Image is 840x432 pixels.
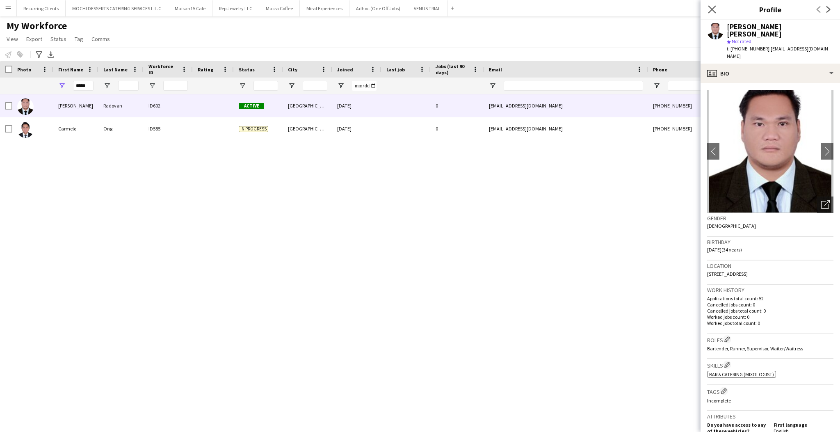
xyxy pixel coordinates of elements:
[118,81,139,91] input: Last Name Filter Input
[484,94,648,117] div: [EMAIL_ADDRESS][DOMAIN_NAME]
[17,121,34,138] img: Carmelo Ong
[817,197,833,213] div: Open photos pop-in
[23,34,46,44] a: Export
[332,117,381,140] div: [DATE]
[707,335,833,344] h3: Roles
[253,81,278,91] input: Status Filter Input
[303,81,327,91] input: City Filter Input
[707,295,833,302] p: Applications total count: 52
[727,46,831,59] span: | [EMAIL_ADDRESS][DOMAIN_NAME]
[103,66,128,73] span: Last Name
[163,81,188,91] input: Workforce ID Filter Input
[732,38,751,44] span: Not rated
[337,82,345,89] button: Open Filter Menu
[707,215,833,222] h3: Gender
[58,66,83,73] span: First Name
[17,0,66,16] button: Recurring Clients
[653,82,660,89] button: Open Filter Menu
[47,34,70,44] a: Status
[53,117,98,140] div: Carmelo
[407,0,447,16] button: VENUS TRIAL
[73,81,94,91] input: First Name Filter Input
[707,247,742,253] span: [DATE] (34 years)
[50,35,66,43] span: Status
[707,387,833,395] h3: Tags
[3,34,21,44] a: View
[489,82,496,89] button: Open Filter Menu
[504,81,643,91] input: Email Filter Input
[707,314,833,320] p: Worked jobs count: 0
[300,0,349,16] button: Miral Experiences
[707,90,833,213] img: Crew avatar or photo
[212,0,259,16] button: Rep Jewelry LLC
[489,66,502,73] span: Email
[727,23,833,38] div: [PERSON_NAME] [PERSON_NAME]
[701,4,840,15] h3: Profile
[7,35,18,43] span: View
[431,117,484,140] div: 0
[707,262,833,270] h3: Location
[283,117,332,140] div: [GEOGRAPHIC_DATA]
[98,117,144,140] div: Ong
[484,117,648,140] div: [EMAIL_ADDRESS][DOMAIN_NAME]
[436,63,469,75] span: Jobs (last 90 days)
[144,117,193,140] div: ID585
[239,82,246,89] button: Open Filter Menu
[168,0,212,16] button: Maisan15 Cafe
[103,82,111,89] button: Open Filter Menu
[648,117,753,140] div: [PHONE_NUMBER]
[707,302,833,308] p: Cancelled jobs count: 0
[198,66,213,73] span: Rating
[88,34,113,44] a: Comms
[34,50,44,59] app-action-btn: Advanced filters
[239,66,255,73] span: Status
[709,371,774,377] span: Bar & Catering (Mixologist)
[707,223,756,229] span: [DEMOGRAPHIC_DATA]
[259,0,300,16] button: Masra Coffee
[337,66,353,73] span: Joined
[288,82,295,89] button: Open Filter Menu
[46,50,56,59] app-action-btn: Export XLSX
[707,308,833,314] p: Cancelled jobs total count: 0
[98,94,144,117] div: Radovan
[144,94,193,117] div: ID602
[148,82,156,89] button: Open Filter Menu
[17,66,31,73] span: Photo
[288,66,297,73] span: City
[71,34,87,44] a: Tag
[53,94,98,117] div: [PERSON_NAME]
[707,271,748,277] span: [STREET_ADDRESS]
[431,94,484,117] div: 0
[727,46,769,52] span: t. [PHONE_NUMBER]
[17,98,34,115] img: Armel joseph Radovan
[707,398,833,404] p: Incomplete
[648,94,753,117] div: [PHONE_NUMBER]
[707,238,833,246] h3: Birthday
[707,361,833,369] h3: Skills
[668,81,748,91] input: Phone Filter Input
[707,320,833,326] p: Worked jobs total count: 0
[7,20,67,32] span: My Workforce
[707,413,833,420] h3: Attributes
[352,81,377,91] input: Joined Filter Input
[66,0,168,16] button: MOCHI DESSERTS CATERING SERVICES L.L.C
[774,422,833,428] h5: First language
[58,82,66,89] button: Open Filter Menu
[332,94,381,117] div: [DATE]
[26,35,42,43] span: Export
[148,63,178,75] span: Workforce ID
[707,286,833,294] h3: Work history
[701,64,840,83] div: Bio
[91,35,110,43] span: Comms
[283,94,332,117] div: [GEOGRAPHIC_DATA]
[386,66,405,73] span: Last job
[239,126,268,132] span: In progress
[653,66,667,73] span: Phone
[349,0,407,16] button: Adhoc (One Off Jobs)
[75,35,83,43] span: Tag
[707,345,803,352] span: Bartender, Runner, Supervisor, Waiter/Waitress
[239,103,264,109] span: Active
